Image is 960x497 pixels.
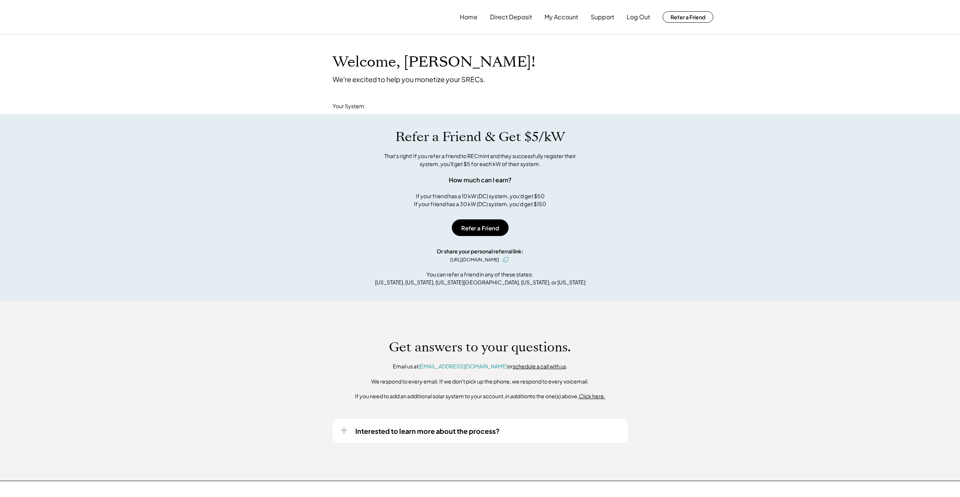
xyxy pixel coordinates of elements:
button: Log Out [627,9,650,25]
div: If your friend has a 10 kW (DC) system, you'd get $50 If your friend has a 30 kW (DC) system, you... [414,192,546,208]
div: Or share your personal referral link: [437,247,523,255]
div: Email us at or . [393,363,568,370]
div: How much can I earn? [449,176,512,185]
button: My Account [545,9,578,25]
button: Home [460,9,478,25]
div: We respond to every email. If we don't pick up the phone, we respond to every voicemail. [371,378,589,385]
button: Refer a Friend [663,11,713,23]
a: [EMAIL_ADDRESS][DOMAIN_NAME] [419,363,507,370]
button: Support [591,9,614,25]
button: Direct Deposit [490,9,532,25]
div: If you need to add an additional solar system to your account, to the one(s) above, [355,393,605,400]
div: That's right! If you refer a friend to RECmint and they successfully register their system, you'l... [376,152,584,168]
img: yH5BAEAAAAALAAAAAABAAEAAAIBRAA7 [247,12,310,22]
a: schedule a call with us [513,363,566,370]
em: in addition [505,393,530,399]
div: [URL][DOMAIN_NAME] [450,256,499,263]
h1: Welcome, [PERSON_NAME]! [333,53,535,71]
div: Your System: [333,103,366,110]
div: Interested to learn more about the process? [355,427,500,435]
div: You can refer a friend in any of these states: [US_STATE], [US_STATE], [US_STATE][GEOGRAPHIC_DATA... [375,270,585,286]
u: Click here. [579,393,605,399]
h1: Refer a Friend & Get $5/kW [395,129,565,145]
button: click to copy [501,255,510,264]
div: We're excited to help you monetize your SRECs. [333,75,485,84]
button: Refer a Friend [452,219,509,236]
h1: Get answers to your questions. [389,339,571,355]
